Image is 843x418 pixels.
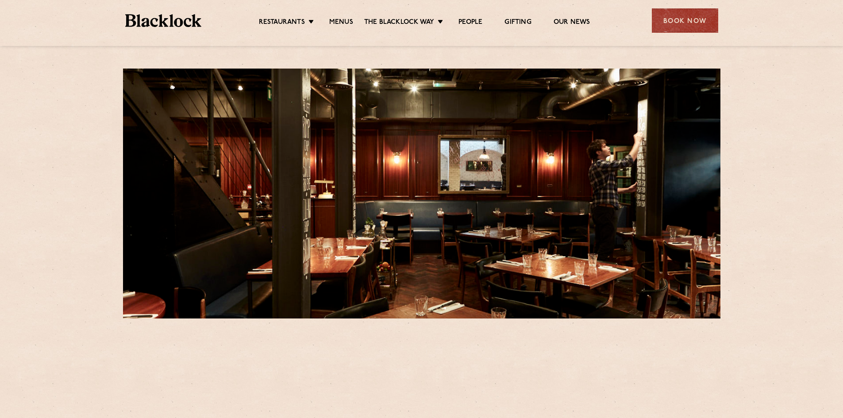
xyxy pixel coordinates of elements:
[554,18,590,28] a: Our News
[458,18,482,28] a: People
[125,14,202,27] img: BL_Textured_Logo-footer-cropped.svg
[504,18,531,28] a: Gifting
[329,18,353,28] a: Menus
[259,18,305,28] a: Restaurants
[652,8,718,33] div: Book Now
[364,18,434,28] a: The Blacklock Way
